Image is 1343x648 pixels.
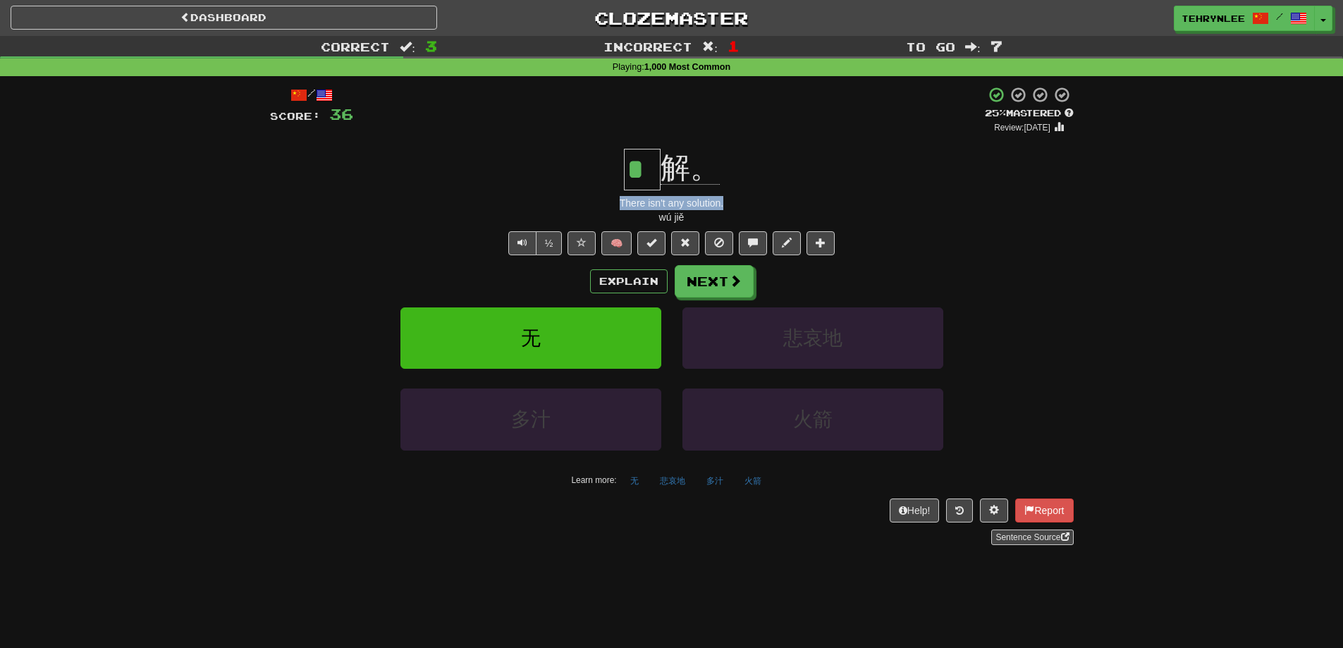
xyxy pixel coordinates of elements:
[321,39,390,54] span: Correct
[773,231,801,255] button: Edit sentence (alt+d)
[702,41,718,53] span: :
[400,307,661,369] button: 无
[906,39,955,54] span: To go
[536,231,563,255] button: ½
[994,123,1050,133] small: Review: [DATE]
[737,470,769,491] button: 火箭
[991,37,1002,54] span: 7
[425,37,437,54] span: 3
[568,231,596,255] button: Favorite sentence (alt+f)
[705,231,733,255] button: Ignore sentence (alt+i)
[270,210,1074,224] div: wú jiě
[728,37,740,54] span: 1
[985,107,1006,118] span: 25 %
[985,107,1074,120] div: Mastered
[783,327,842,349] span: 悲哀地
[511,408,551,430] span: 多汁
[508,231,536,255] button: Play sentence audio (ctl+space)
[590,269,668,293] button: Explain
[1182,12,1245,25] span: TehrynLee
[1174,6,1315,31] a: TehrynLee /
[329,105,353,123] span: 36
[603,39,692,54] span: Incorrect
[1015,499,1073,522] button: Report
[458,6,885,30] a: Clozemaster
[11,6,437,30] a: Dashboard
[807,231,835,255] button: Add to collection (alt+a)
[637,231,666,255] button: Set this sentence to 100% Mastered (alt+m)
[682,307,943,369] button: 悲哀地
[890,499,940,522] button: Help!
[946,499,973,522] button: Round history (alt+y)
[739,231,767,255] button: Discuss sentence (alt+u)
[699,470,731,491] button: 多汁
[965,41,981,53] span: :
[661,151,720,185] span: 解。
[270,110,321,122] span: Score:
[671,231,699,255] button: Reset to 0% Mastered (alt+r)
[270,196,1074,210] div: There isn't any solution.
[682,389,943,450] button: 火箭
[400,41,415,53] span: :
[571,475,616,485] small: Learn more:
[521,327,541,349] span: 无
[400,389,661,450] button: 多汁
[644,62,730,72] strong: 1,000 Most Common
[601,231,632,255] button: 🧠
[675,265,754,298] button: Next
[793,408,833,430] span: 火箭
[652,470,693,491] button: 悲哀地
[991,530,1073,545] a: Sentence Source
[1276,11,1283,21] span: /
[623,470,646,491] button: 无
[270,86,353,104] div: /
[505,231,563,255] div: Text-to-speech controls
